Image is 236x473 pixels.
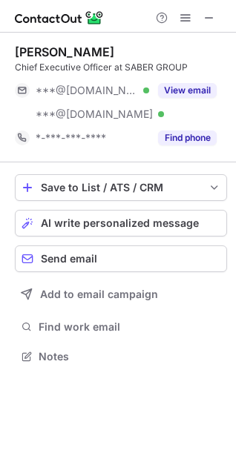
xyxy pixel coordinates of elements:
img: ContactOut v5.3.10 [15,9,104,27]
button: Send email [15,245,227,272]
span: AI write personalized message [41,217,199,229]
button: Notes [15,346,227,367]
div: Save to List / ATS / CRM [41,182,201,193]
span: Add to email campaign [40,288,158,300]
span: Notes [39,350,221,363]
span: ***@[DOMAIN_NAME] [36,84,138,97]
span: Send email [41,253,97,265]
button: Find work email [15,317,227,337]
button: Reveal Button [158,130,217,145]
button: Reveal Button [158,83,217,98]
div: Chief Executive Officer at SABER GROUP [15,61,227,74]
button: Add to email campaign [15,281,227,308]
span: Find work email [39,320,221,334]
span: ***@[DOMAIN_NAME] [36,107,153,121]
button: save-profile-one-click [15,174,227,201]
div: [PERSON_NAME] [15,44,114,59]
button: AI write personalized message [15,210,227,236]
